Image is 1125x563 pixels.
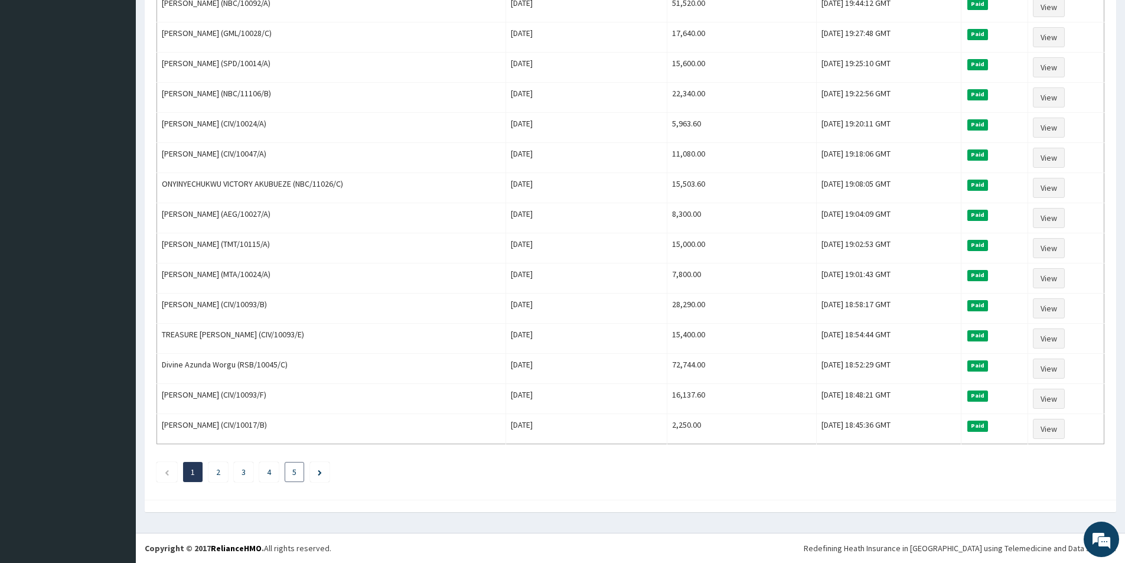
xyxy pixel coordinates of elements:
span: Paid [967,149,989,160]
span: Paid [967,330,989,341]
a: Page 3 [242,467,246,477]
a: View [1033,238,1065,258]
a: View [1033,87,1065,108]
td: [DATE] [506,143,667,173]
span: Paid [967,421,989,431]
span: Paid [967,29,989,40]
span: Paid [967,59,989,70]
td: 11,080.00 [667,143,816,173]
span: Paid [967,360,989,371]
td: [DATE] 19:04:09 GMT [817,203,961,233]
td: 15,503.60 [667,173,816,203]
td: [DATE] 19:27:48 GMT [817,22,961,53]
div: Redefining Heath Insurance in [GEOGRAPHIC_DATA] using Telemedicine and Data Science! [804,542,1116,554]
a: View [1033,268,1065,288]
a: View [1033,57,1065,77]
a: Page 2 [216,467,220,477]
td: 15,000.00 [667,233,816,263]
td: [PERSON_NAME] (NBC/11106/B) [157,83,506,113]
td: [PERSON_NAME] (CIV/10093/B) [157,294,506,324]
a: View [1033,178,1065,198]
td: [DATE] 19:08:05 GMT [817,173,961,203]
td: [DATE] 19:01:43 GMT [817,263,961,294]
td: [DATE] [506,263,667,294]
a: View [1033,208,1065,228]
textarea: Type your message and hit 'Enter' [6,323,225,364]
a: View [1033,419,1065,439]
a: Previous page [164,467,169,477]
td: 8,300.00 [667,203,816,233]
td: 16,137.60 [667,384,816,414]
span: Paid [967,300,989,311]
span: Paid [967,240,989,250]
td: [PERSON_NAME] (CIV/10093/F) [157,384,506,414]
span: Paid [967,270,989,281]
span: Paid [967,89,989,100]
strong: Copyright © 2017 . [145,543,264,554]
span: We're online! [69,149,163,268]
td: 5,963.60 [667,113,816,143]
td: 72,744.00 [667,354,816,384]
td: [DATE] 19:18:06 GMT [817,143,961,173]
td: [DATE] [506,294,667,324]
td: [PERSON_NAME] (CIV/10047/A) [157,143,506,173]
td: [DATE] [506,233,667,263]
footer: All rights reserved. [136,533,1125,563]
a: View [1033,389,1065,409]
a: View [1033,328,1065,349]
td: [DATE] 19:22:56 GMT [817,83,961,113]
td: [PERSON_NAME] (SPD/10014/A) [157,53,506,83]
td: [DATE] [506,354,667,384]
a: View [1033,27,1065,47]
a: View [1033,359,1065,379]
td: Divine Azunda Worgu (RSB/10045/C) [157,354,506,384]
span: Paid [967,119,989,130]
td: 28,290.00 [667,294,816,324]
a: View [1033,118,1065,138]
td: 17,640.00 [667,22,816,53]
td: [DATE] [506,324,667,354]
td: [DATE] [506,113,667,143]
div: Chat with us now [61,66,198,82]
a: Next page [318,467,322,477]
td: 22,340.00 [667,83,816,113]
td: [DATE] [506,203,667,233]
a: Page 1 is your current page [191,467,195,477]
a: View [1033,148,1065,168]
td: [DATE] [506,53,667,83]
td: [PERSON_NAME] (CIV/10017/B) [157,414,506,444]
td: [DATE] [506,173,667,203]
td: [DATE] 19:02:53 GMT [817,233,961,263]
td: [DATE] 18:58:17 GMT [817,294,961,324]
td: 15,600.00 [667,53,816,83]
td: [DATE] [506,22,667,53]
td: [DATE] [506,83,667,113]
td: [PERSON_NAME] (AEG/10027/A) [157,203,506,233]
td: [DATE] 19:25:10 GMT [817,53,961,83]
td: [DATE] 18:52:29 GMT [817,354,961,384]
td: [PERSON_NAME] (MTA/10024/A) [157,263,506,294]
a: Page 5 [292,467,296,477]
a: View [1033,298,1065,318]
td: [DATE] 19:20:11 GMT [817,113,961,143]
td: ONYINYECHUKWU VICTORY AKUBUEZE (NBC/11026/C) [157,173,506,203]
td: [DATE] 18:45:36 GMT [817,414,961,444]
span: Paid [967,180,989,190]
div: Minimize live chat window [194,6,222,34]
td: TREASURE [PERSON_NAME] (CIV/10093/E) [157,324,506,354]
img: d_794563401_company_1708531726252_794563401 [22,59,48,89]
td: 15,400.00 [667,324,816,354]
td: [DATE] [506,384,667,414]
td: [DATE] 18:54:44 GMT [817,324,961,354]
span: Paid [967,390,989,401]
span: Paid [967,210,989,220]
td: [DATE] 18:48:21 GMT [817,384,961,414]
td: [PERSON_NAME] (CIV/10024/A) [157,113,506,143]
td: 2,250.00 [667,414,816,444]
a: Page 4 [267,467,271,477]
td: [PERSON_NAME] (GML/10028/C) [157,22,506,53]
a: RelianceHMO [211,543,262,554]
td: 7,800.00 [667,263,816,294]
td: [PERSON_NAME] (TMT/10115/A) [157,233,506,263]
td: [DATE] [506,414,667,444]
